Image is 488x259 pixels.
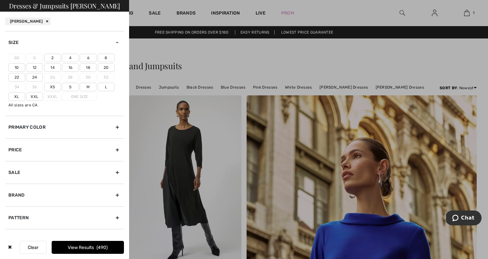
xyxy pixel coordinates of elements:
label: Xl [8,92,25,101]
label: 36 [26,83,43,91]
label: 16 [62,63,79,72]
label: 12 [26,63,43,72]
label: Xxxl [44,92,61,101]
div: Sleeve length [5,229,124,252]
div: Pattern [5,206,124,229]
label: 30 [80,73,97,81]
label: M [80,83,97,91]
label: One Size [62,92,97,101]
div: Sale [5,161,124,184]
div: Size [5,31,124,54]
div: All sizes are CA [8,102,124,108]
label: 14 [44,63,61,72]
span: 490 [97,245,108,250]
label: 00 [8,54,25,62]
div: [PERSON_NAME] [5,17,51,25]
div: Price [5,138,124,161]
div: ✖ [5,241,15,254]
button: Clear [20,241,46,254]
label: 10 [8,63,25,72]
div: Primary Color [5,116,124,138]
label: 28 [62,73,79,81]
label: 4 [62,54,79,62]
label: 34 [8,83,25,91]
label: L [98,83,115,91]
label: 24 [26,73,43,81]
div: Brand [5,184,124,206]
label: 18 [80,63,97,72]
iframe: Opens a widget where you can chat to one of our agents [446,210,482,227]
label: 6 [80,54,97,62]
label: S [62,83,79,91]
label: 32 [98,73,115,81]
label: 8 [98,54,115,62]
label: 20 [98,63,115,72]
label: 0 [26,54,43,62]
label: Xs [44,83,61,91]
label: 22 [8,73,25,81]
label: 26 [44,73,61,81]
button: View Results490 [52,241,124,254]
label: Xxl [26,92,43,101]
label: 2 [44,54,61,62]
